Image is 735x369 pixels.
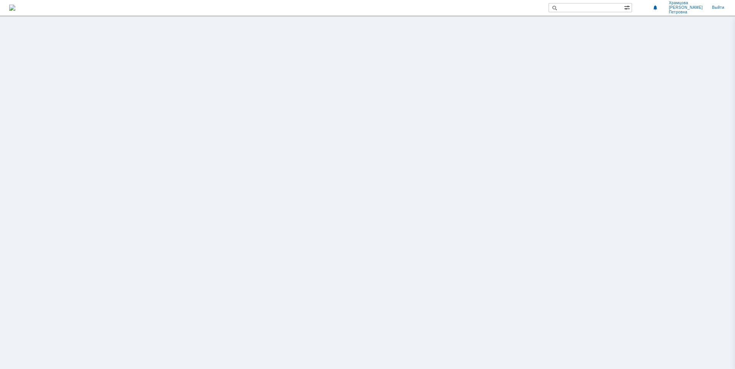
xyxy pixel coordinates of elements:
a: Перейти на домашнюю страницу [9,5,15,11]
span: Петровна [669,10,703,15]
span: Расширенный поиск [624,3,632,11]
span: [PERSON_NAME] [669,5,703,10]
img: logo [9,5,15,11]
span: Храмцова [669,1,703,5]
